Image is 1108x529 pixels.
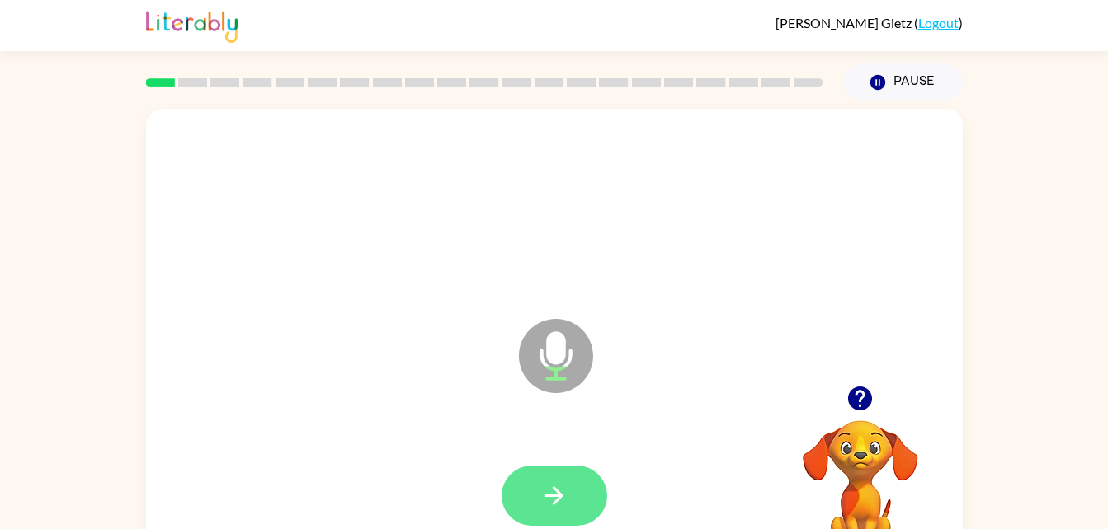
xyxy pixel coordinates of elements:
[843,63,963,101] button: Pause
[776,15,963,30] div: ( )
[776,15,914,30] span: [PERSON_NAME] Gietz
[146,7,238,43] img: Literably
[918,15,959,30] a: Logout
